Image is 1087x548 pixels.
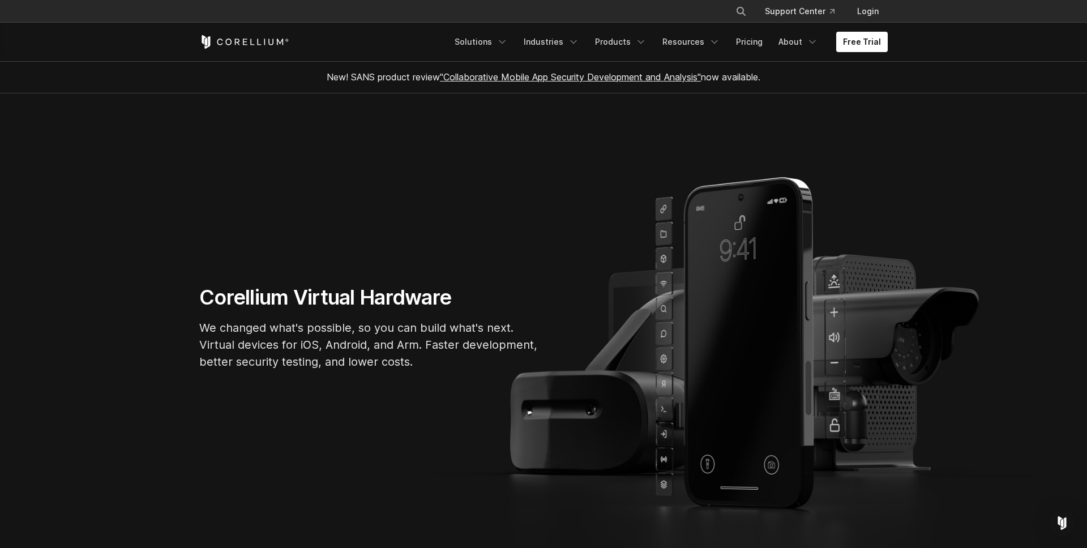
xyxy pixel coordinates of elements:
a: Solutions [448,32,515,52]
a: Support Center [756,1,844,22]
a: Free Trial [836,32,888,52]
div: Open Intercom Messenger [1049,510,1076,537]
button: Search [731,1,751,22]
a: Login [848,1,888,22]
h1: Corellium Virtual Hardware [199,285,539,310]
a: About [772,32,825,52]
div: Navigation Menu [448,32,888,52]
a: Products [588,32,653,52]
a: Industries [517,32,586,52]
a: Resources [656,32,727,52]
a: Corellium Home [199,35,289,49]
span: New! SANS product review now available. [327,71,760,83]
a: "Collaborative Mobile App Security Development and Analysis" [440,71,701,83]
p: We changed what's possible, so you can build what's next. Virtual devices for iOS, Android, and A... [199,319,539,370]
a: Pricing [729,32,769,52]
div: Navigation Menu [722,1,888,22]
